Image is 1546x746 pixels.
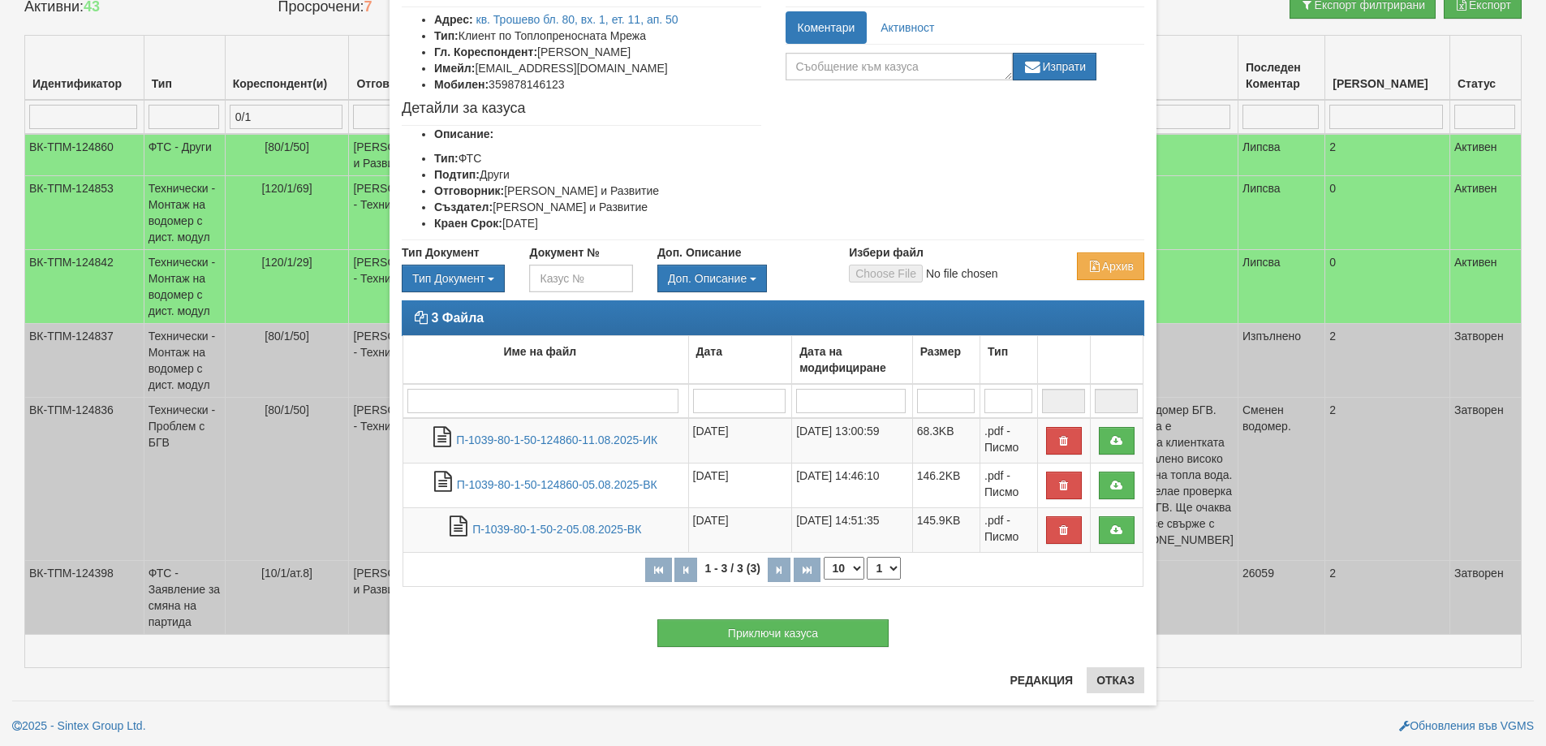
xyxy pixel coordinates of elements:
td: Дата: No sort applied, activate to apply an ascending sort [688,336,792,385]
a: П-1039-80-1-50-124860-11.08.2025-ИК [456,433,657,446]
b: Краен Срок: [434,217,502,230]
button: Предишна страница [674,558,697,582]
li: [PERSON_NAME] и Развитие [434,183,761,199]
b: Отговорник: [434,184,504,197]
tr: П-1039-80-1-50-124860-11.08.2025-ИК.pdf - Писмо [403,418,1143,464]
td: [DATE] [688,464,792,508]
li: ФТС [434,150,761,166]
select: Брой редове на страница [824,557,864,580]
b: Дата [696,345,722,358]
button: Редакция [1000,667,1083,693]
span: 1 - 3 / 3 (3) [700,562,764,575]
label: Доп. Описание [657,244,741,261]
b: Мобилен: [434,78,489,91]
b: Тип: [434,29,459,42]
li: [PERSON_NAME] и Развитие [434,199,761,215]
td: [DATE] 13:00:59 [792,418,913,464]
td: [DATE] [688,418,792,464]
tr: П-1039-80-1-50-2-05.08.2025-ВК.pdf - Писмо [403,508,1143,553]
b: Създател: [434,201,493,213]
td: 68.3KB [912,418,980,464]
tr: П-1039-80-1-50-124860-05.08.2025-ВК.pdf - Писмо [403,464,1143,508]
b: Адрес: [434,13,473,26]
li: 359878146123 [434,76,761,93]
td: 146.2KB [912,464,980,508]
a: Активност [868,11,946,44]
b: Имейл: [434,62,475,75]
button: Следваща страница [768,558,790,582]
li: Други [434,166,761,183]
label: Тип Документ [402,244,480,261]
a: Коментари [786,11,868,44]
strong: 3 Файла [431,311,484,325]
button: Последна страница [794,558,820,582]
label: Избери файл [849,244,924,261]
td: .pdf - Писмо [980,464,1038,508]
div: Двоен клик, за изчистване на избраната стойност. [657,265,825,292]
button: Архив [1077,252,1144,280]
td: : No sort applied, activate to apply an ascending sort [1090,336,1143,385]
a: П-1039-80-1-50-124860-05.08.2025-ВК [457,478,657,491]
b: Тип: [434,152,459,165]
b: Описание: [434,127,493,140]
a: кв. Трошево бл. 80, вх. 1, ет. 11, ап. 50 [476,13,678,26]
li: [PERSON_NAME] [434,44,761,60]
label: Документ № [529,244,599,261]
b: Подтип: [434,168,480,181]
button: Приключи казуса [657,619,889,647]
li: Клиент по Топлопреносната Мрежа [434,28,761,44]
h4: Детайли за казуса [402,101,761,117]
b: Дата на модифициране [799,345,886,374]
td: Име на файл: No sort applied, activate to apply an ascending sort [403,336,689,385]
td: Размер: No sort applied, activate to apply an ascending sort [912,336,980,385]
a: П-1039-80-1-50-2-05.08.2025-ВК [472,523,641,536]
span: Доп. Описание [668,272,747,285]
td: Дата на модифициране: No sort applied, activate to apply an ascending sort [792,336,913,385]
td: : No sort applied, activate to apply an ascending sort [1037,336,1090,385]
td: [DATE] [688,508,792,553]
td: .pdf - Писмо [980,418,1038,464]
td: [DATE] 14:46:10 [792,464,913,508]
td: .pdf - Писмо [980,508,1038,553]
button: Отказ [1087,667,1144,693]
td: Тип: No sort applied, activate to apply an ascending sort [980,336,1038,385]
td: 145.9KB [912,508,980,553]
div: Двоен клик, за изчистване на избраната стойност. [402,265,505,292]
b: Тип [988,345,1008,358]
button: Изпрати [1013,53,1097,80]
input: Казус № [529,265,632,292]
select: Страница номер [867,557,901,580]
b: Размер [920,345,961,358]
button: Доп. Описание [657,265,767,292]
span: Тип Документ [412,272,484,285]
li: [DATE] [434,215,761,231]
button: Тип Документ [402,265,505,292]
b: Гл. Кореспондент: [434,45,537,58]
b: Име на файл [503,345,576,358]
button: Първа страница [645,558,672,582]
li: [EMAIL_ADDRESS][DOMAIN_NAME] [434,60,761,76]
td: [DATE] 14:51:35 [792,508,913,553]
